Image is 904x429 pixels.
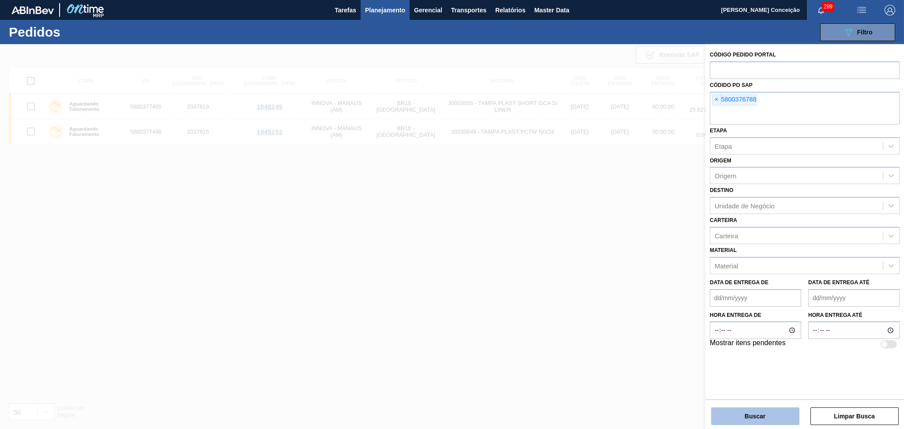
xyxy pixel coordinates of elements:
[808,309,900,322] label: Hora entrega até
[712,94,721,105] span: ×
[365,5,405,15] span: Planejamento
[808,289,900,307] input: dd/mm/yyyy
[857,29,873,36] span: Filtro
[710,52,776,58] label: Código Pedido Portal
[712,94,757,105] div: 5800376788
[335,5,356,15] span: Tarefas
[710,217,737,223] label: Carteira
[710,339,786,350] label: Mostrar itens pendentes
[710,158,731,164] label: Origem
[885,5,895,15] img: Logout
[715,262,738,269] div: Material
[807,4,835,16] button: Notificações
[534,5,569,15] span: Master Data
[715,172,736,180] div: Origem
[495,5,525,15] span: Relatórios
[715,232,738,239] div: Carteira
[710,82,753,88] label: Códido PO SAP
[715,142,732,150] div: Etapa
[414,5,442,15] span: Gerencial
[710,128,727,134] label: Etapa
[822,2,834,11] span: 289
[11,6,54,14] img: TNhmsLtSVTkK8tSr43FrP2fwEKptu5GPRR3wAAAABJRU5ErkJggg==
[710,289,801,307] input: dd/mm/yyyy
[715,202,775,210] div: Unidade de Negócio
[710,187,733,193] label: Destino
[710,247,737,253] label: Material
[9,27,142,37] h1: Pedidos
[451,5,486,15] span: Transportes
[808,279,870,286] label: Data de Entrega até
[856,5,867,15] img: userActions
[820,23,895,41] button: Filtro
[710,279,768,286] label: Data de Entrega de
[710,309,801,322] label: Hora entrega de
